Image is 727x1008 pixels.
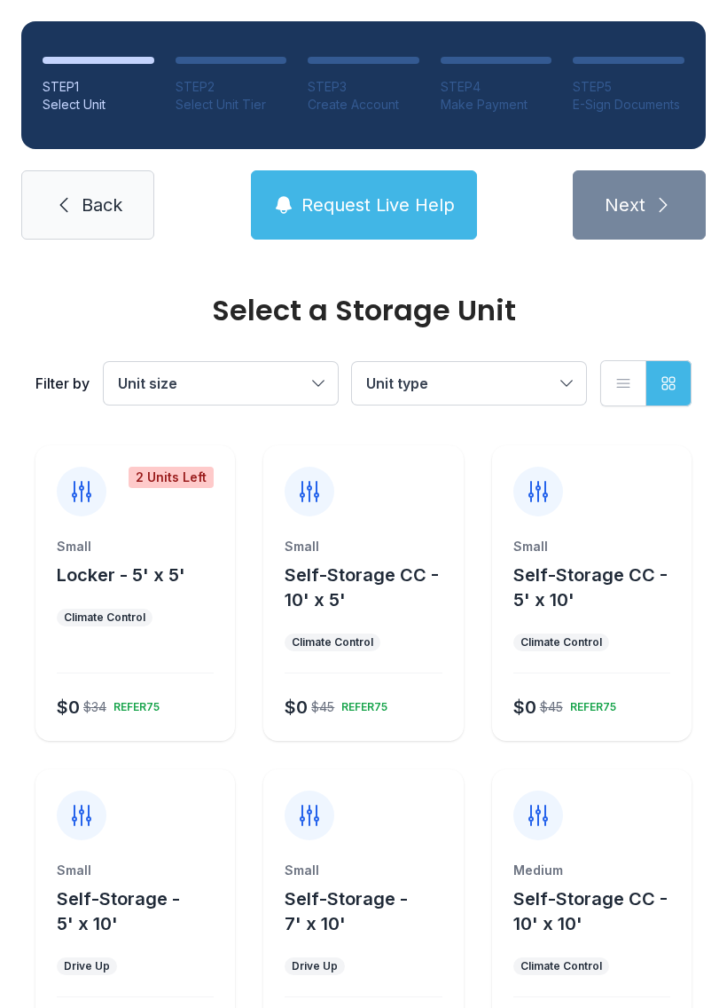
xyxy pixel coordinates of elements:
span: Self-Storage - 7' x 10' [285,888,408,934]
div: REFER75 [563,693,616,714]
div: Climate Control [520,635,602,650]
div: Select Unit [43,96,154,114]
button: Locker - 5' x 5' [57,563,185,587]
div: REFER75 [334,693,387,714]
span: Unit size [118,374,177,392]
span: Unit type [366,374,428,392]
div: Climate Control [64,610,145,625]
button: Self-Storage - 7' x 10' [285,886,456,936]
div: STEP 2 [176,78,287,96]
span: Self-Storage - 5' x 10' [57,888,180,934]
span: Self-Storage CC - 10' x 5' [285,564,439,610]
div: Drive Up [64,959,110,973]
div: Small [57,862,214,879]
div: $34 [83,698,106,716]
span: Next [605,193,645,217]
div: STEP 4 [441,78,552,96]
div: Filter by [35,373,90,394]
div: Make Payment [441,96,552,114]
div: 2 Units Left [129,467,214,488]
div: Select a Storage Unit [35,296,692,325]
div: $45 [540,698,563,716]
div: Small [513,538,670,555]
div: Create Account [308,96,419,114]
span: Request Live Help [301,193,455,217]
div: Drive Up [292,959,338,973]
div: Climate Control [520,959,602,973]
div: $45 [311,698,334,716]
div: $0 [513,695,536,720]
button: Self-Storage CC - 5' x 10' [513,563,684,612]
div: REFER75 [106,693,160,714]
div: Small [285,862,442,879]
button: Self-Storage CC - 10' x 5' [285,563,456,612]
div: STEP 3 [308,78,419,96]
span: Locker - 5' x 5' [57,564,185,586]
div: Medium [513,862,670,879]
div: E-Sign Documents [573,96,684,114]
button: Unit type [352,362,586,405]
button: Self-Storage CC - 10' x 10' [513,886,684,936]
span: Self-Storage CC - 5' x 10' [513,564,668,610]
div: Small [285,538,442,555]
div: STEP 1 [43,78,154,96]
div: $0 [285,695,308,720]
button: Self-Storage - 5' x 10' [57,886,228,936]
span: Back [82,193,122,217]
div: Small [57,538,214,555]
span: Self-Storage CC - 10' x 10' [513,888,668,934]
div: Select Unit Tier [176,96,287,114]
div: Climate Control [292,635,373,650]
div: $0 [57,695,80,720]
div: STEP 5 [573,78,684,96]
button: Unit size [104,362,338,405]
